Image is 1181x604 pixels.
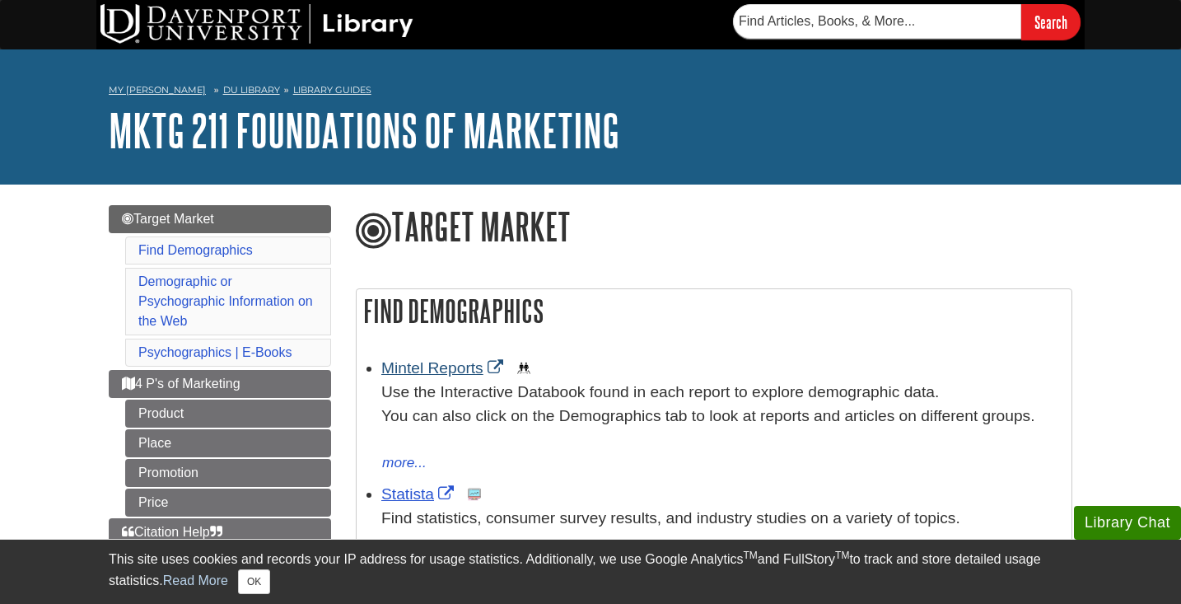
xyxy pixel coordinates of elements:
a: MKTG 211 Foundations of Marketing [109,105,619,156]
a: Price [125,489,331,517]
a: Find Demographics [138,243,253,257]
a: Target Market [109,205,331,233]
a: My [PERSON_NAME] [109,83,206,97]
a: Read More [163,574,228,588]
span: Citation Help [122,525,222,539]
span: Target Market [122,212,214,226]
a: Product [125,400,331,428]
img: Demographics [517,362,530,375]
a: Promotion [125,459,331,487]
div: This site uses cookies and records your IP address for usage statistics. Additionally, we use Goo... [109,550,1072,594]
a: Library Guides [293,84,371,96]
a: DU Library [223,84,280,96]
button: more... [381,452,427,475]
sup: TM [835,550,849,561]
button: Close [238,569,270,594]
input: Search [1021,4,1081,40]
a: Psychographics | E-Books [138,345,292,359]
input: Find Articles, Books, & More... [733,4,1021,39]
span: 4 P's of Marketing [122,377,240,391]
h1: Target Market [356,205,1072,251]
div: Use the Interactive Databook found in each report to explore demographic data. You can also click... [381,381,1063,452]
a: Link opens in new window [381,485,458,503]
h2: Find Demographics [357,289,1071,333]
p: Find statistics, consumer survey results, and industry studies on a variety of topics. [381,507,1063,531]
nav: breadcrumb [109,79,1072,105]
a: 4 P's of Marketing [109,370,331,398]
a: Citation Help [109,518,331,546]
button: Library Chat [1074,506,1181,540]
img: DU Library [100,4,413,44]
form: Searches DU Library's articles, books, and more [733,4,1081,40]
a: Demographic or Psychographic Information on the Web [138,274,313,328]
a: Link opens in new window [381,359,507,377]
a: Place [125,429,331,457]
img: Statistics [468,488,481,501]
sup: TM [743,550,757,561]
